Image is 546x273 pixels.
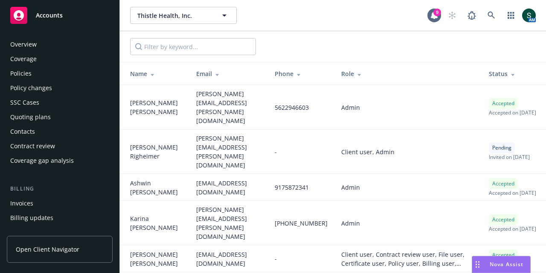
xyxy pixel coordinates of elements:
div: SSC Cases [10,96,39,109]
div: Drag to move [472,256,483,273]
span: Admin [341,219,360,228]
a: Overview [7,38,113,51]
button: Thistle Health, Inc. [130,7,237,24]
span: [EMAIL_ADDRESS][DOMAIN_NAME] [196,250,261,268]
span: Accepted [492,251,514,259]
div: Contract review [10,139,55,153]
div: Email [196,69,261,78]
span: [EMAIL_ADDRESS][DOMAIN_NAME] [196,179,261,197]
span: Accepted [492,100,514,107]
a: Coverage gap analysis [7,154,113,167]
div: Invoices [10,197,33,210]
div: Name [130,69,183,78]
span: [PHONE_NUMBER] [275,219,328,228]
div: Client user, Contract review user, File user, Certificate user, Policy user, Billing user, Exposu... [341,250,475,268]
span: [PERSON_NAME] Righeimer [130,143,183,161]
div: 9 [433,9,441,16]
a: Invoices [7,197,113,210]
div: Account charges [10,226,58,239]
span: - [275,254,277,263]
span: [PERSON_NAME] [PERSON_NAME] [130,250,183,268]
div: Phone [275,69,328,78]
a: Report a Bug [463,7,480,24]
span: 9175872341 [275,183,309,192]
div: Overview [10,38,37,51]
span: - [275,147,277,156]
span: Open Client Navigator [16,245,79,254]
span: Admin [341,183,360,192]
a: Accounts [7,3,113,27]
a: Contacts [7,125,113,138]
a: Start snowing [444,7,461,24]
a: Switch app [502,7,520,24]
div: Role [341,69,475,78]
div: Billing [7,185,113,193]
a: Account charges [7,226,113,239]
button: Nova Assist [472,256,531,273]
span: Admin [341,103,360,112]
div: Quoting plans [10,110,51,124]
span: [PERSON_NAME] [PERSON_NAME] [130,98,183,116]
img: photo [522,9,536,22]
span: Accounts [36,12,63,19]
span: Pending [492,144,511,152]
span: Accepted on [DATE] [489,109,536,116]
span: Ashwin [PERSON_NAME] [130,179,183,197]
div: Coverage [10,52,37,66]
span: Accepted [492,180,514,188]
a: Quoting plans [7,110,113,124]
span: Nova Assist [490,261,523,268]
a: Policies [7,67,113,80]
div: Coverage gap analysis [10,154,74,167]
span: Invited on [DATE] [489,153,530,161]
input: Filter by keyword... [130,38,256,55]
div: Policies [10,67,32,80]
div: Policy changes [10,81,52,95]
a: Coverage [7,52,113,66]
span: Accepted on [DATE] [489,225,536,232]
a: Contract review [7,139,113,153]
span: [PERSON_NAME][EMAIL_ADDRESS][PERSON_NAME][DOMAIN_NAME] [196,134,261,170]
span: Thistle Health, Inc. [137,11,211,20]
span: [PERSON_NAME][EMAIL_ADDRESS][PERSON_NAME][DOMAIN_NAME] [196,205,261,241]
span: 5622946603 [275,103,309,112]
span: Client user, Admin [341,147,395,156]
span: Karina [PERSON_NAME] [130,214,183,232]
a: Policy changes [7,81,113,95]
span: Accepted [492,216,514,223]
span: Accepted on [DATE] [489,189,536,197]
div: Status [489,69,539,78]
span: [PERSON_NAME][EMAIL_ADDRESS][PERSON_NAME][DOMAIN_NAME] [196,89,261,125]
a: Billing updates [7,211,113,225]
div: Billing updates [10,211,53,225]
a: SSC Cases [7,96,113,109]
div: Contacts [10,125,35,138]
a: Search [483,7,500,24]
